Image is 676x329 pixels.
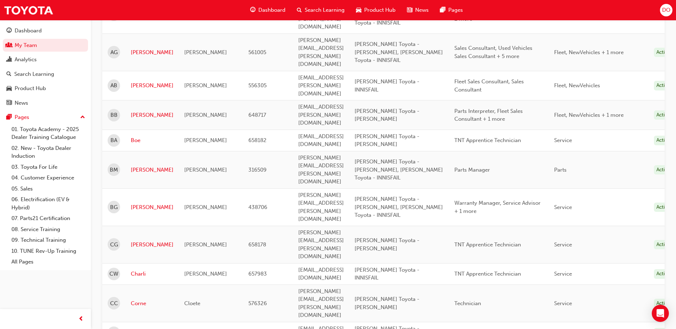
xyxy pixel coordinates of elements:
a: 10. TUNE Rev-Up Training [9,246,88,257]
a: Product Hub [3,82,88,95]
span: prev-icon [78,315,84,324]
span: 316509 [248,167,267,173]
a: 01. Toyota Academy - 2025 Dealer Training Catalogue [9,124,88,143]
span: up-icon [80,113,85,122]
span: DO [662,6,670,14]
a: Corne [131,299,174,308]
div: Analytics [15,56,37,64]
span: [PERSON_NAME] Toyota - [PERSON_NAME] [355,133,419,148]
span: [PERSON_NAME] [184,49,227,56]
span: Fleet, NewVehicles [554,82,600,89]
span: Cloete [184,300,200,307]
span: [PERSON_NAME] [184,204,227,210]
span: [PERSON_NAME] [184,112,227,118]
span: Service [554,241,572,248]
div: Active [654,81,672,90]
span: 561005 [248,49,266,56]
a: search-iconSearch Learning [291,3,350,17]
span: chart-icon [6,57,12,63]
span: [PERSON_NAME] Toyota - INNISFAIL [355,78,419,93]
span: people-icon [6,42,12,49]
div: Dashboard [15,27,42,35]
span: CG [110,241,118,249]
span: News [415,6,429,14]
span: 556305 [248,82,267,89]
span: 658178 [248,241,266,248]
span: guage-icon [250,6,256,15]
span: CC [110,299,118,308]
span: Fleet, NewVehicles + 1 more [554,112,624,118]
a: [PERSON_NAME] [131,241,174,249]
div: Active [654,240,672,250]
span: news-icon [6,100,12,106]
a: News [3,96,88,110]
span: Fleet Sales Consultant, Sales Consultant [454,78,524,93]
span: guage-icon [6,28,12,34]
span: BA [110,136,117,145]
a: [PERSON_NAME] [131,203,174,211]
span: pages-icon [6,114,12,121]
span: 658182 [248,137,267,143]
button: Pages [3,111,88,124]
a: 09. Technical Training [9,235,88,246]
span: Fleet, NewVehicles + 1 more [554,49,624,56]
a: 05. Sales [9,183,88,194]
span: [EMAIL_ADDRESS][DOMAIN_NAME] [298,267,344,281]
span: BG [110,203,118,211]
span: Sales Consultant, Used Vehicles Sales Consultant + 5 more [454,45,532,59]
span: [PERSON_NAME] Toyota - [PERSON_NAME], [PERSON_NAME] Toyota - INNISFAIL [355,41,443,63]
a: Search Learning [3,68,88,81]
span: [PERSON_NAME] Toyota - INNISFAIL [355,267,419,281]
span: [PERSON_NAME] Toyota - [PERSON_NAME] [355,108,419,122]
span: Stock Controller, Dealer Principal + 2 more [454,7,541,22]
img: Trak [4,2,53,18]
span: TNT Apprentice Technician [454,241,521,248]
span: BM [110,166,118,174]
span: car-icon [6,85,12,92]
div: Active [654,136,672,145]
span: Parts Interpreter, Fleet Sales Consultant + 1 more [454,108,523,122]
span: 438706 [248,204,267,210]
span: 576326 [248,300,267,307]
div: Active [654,203,672,212]
span: [PERSON_NAME] [184,82,227,89]
span: AG [110,48,118,57]
a: 04. Customer Experience [9,172,88,183]
span: [PERSON_NAME][EMAIL_ADDRESS][PERSON_NAME][DOMAIN_NAME] [298,288,344,319]
span: search-icon [6,71,11,78]
span: Parts Manager [454,167,490,173]
span: 657983 [248,271,267,277]
span: [EMAIL_ADDRESS][PERSON_NAME][DOMAIN_NAME] [298,104,344,126]
div: Open Intercom Messenger [652,305,669,322]
a: 07. Parts21 Certification [9,213,88,224]
span: Service [554,271,572,277]
button: DO [660,4,672,16]
span: [PERSON_NAME] Toyota - [PERSON_NAME], [PERSON_NAME] Toyota - INNISFAIL [355,158,443,181]
span: CW [109,270,118,278]
span: Parts [554,167,567,173]
span: Technician [454,300,481,307]
span: TNT Apprentice Technician [454,271,521,277]
span: [PERSON_NAME] Toyota - [PERSON_NAME] [355,237,419,252]
a: [PERSON_NAME] [131,82,174,90]
span: [PERSON_NAME] [184,241,227,248]
span: Warranty Manager, Service Advisor + 1 more [454,200,541,214]
span: [PERSON_NAME][EMAIL_ADDRESS][PERSON_NAME][DOMAIN_NAME] [298,37,344,68]
a: [PERSON_NAME] [131,48,174,57]
a: Analytics [3,53,88,66]
a: All Pages [9,256,88,267]
span: Dashboard [258,6,285,14]
div: Active [654,48,672,57]
a: [PERSON_NAME] [131,111,174,119]
span: Product Hub [364,6,396,14]
a: news-iconNews [401,3,434,17]
span: [EMAIL_ADDRESS][PERSON_NAME][DOMAIN_NAME] [298,74,344,97]
div: Active [654,269,672,279]
a: guage-iconDashboard [244,3,291,17]
span: [PERSON_NAME] [184,271,227,277]
a: Boe [131,136,174,145]
span: AB [110,82,117,90]
span: [PERSON_NAME][EMAIL_ADDRESS][PERSON_NAME][DOMAIN_NAME] [298,155,344,185]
